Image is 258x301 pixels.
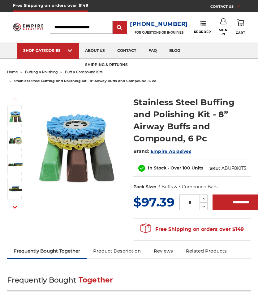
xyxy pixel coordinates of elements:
a: Empire Abrasives [151,148,191,154]
span: Units [191,165,203,171]
button: Previous [7,92,22,106]
a: faq [142,43,163,59]
a: Reviews [147,244,179,258]
span: 100 [183,165,190,171]
a: contact [111,43,142,59]
a: buff & compound kits [65,70,102,74]
dt: SKU: [209,165,220,172]
a: buffing & polishing [25,70,58,74]
a: CONTACT US [210,3,245,12]
a: Related Products [179,244,233,258]
dd: 3 Buffs & 3 Compound Bars [158,184,217,190]
img: 8 inch airway buffing wheel and compound kit for stainless steel [8,109,23,124]
span: - Over [168,165,181,171]
a: [PHONE_NUMBER] [130,20,188,29]
dd: ABUF8KIT5 [221,165,246,172]
span: stainless steel buffing and polishing kit - 8” airway buffs and compound, 6 pc [14,79,156,83]
input: Submit [114,21,126,34]
div: SHOP CATEGORIES [23,48,73,53]
h1: Stainless Steel Buffing and Polishing Kit - 8” Airway Buffs and Compound, 6 Pc [133,96,251,144]
span: In Stock [148,165,166,171]
span: Free Shipping on orders over $149 [140,223,244,236]
a: Reorder [194,20,211,34]
img: Empire Abrasives [13,21,43,33]
img: stainless steel 8 inch airway buffing wheel and compound kit [8,133,23,148]
span: Sign In [219,28,227,36]
span: Reorder [194,30,211,34]
a: blog [163,43,186,59]
button: Next [7,201,22,214]
img: Stainless Steel Buffing and Polishing Kit - 8” Airway Buffs and Compound, 6 Pc [8,181,23,196]
a: shipping & returns [79,57,134,73]
span: Together [79,276,113,284]
img: Stainless Steel Buffing and Polishing Kit - 8” Airway Buffs and Compound, 6 Pc [8,157,23,172]
img: 8 inch airway buffing wheel and compound kit for stainless steel [29,99,125,194]
a: home [7,70,18,74]
span: Cart [236,31,245,35]
a: Cart [236,18,245,36]
span: Frequently Bought [7,276,76,284]
span: Brand: [133,148,149,154]
a: Product Description [87,244,147,258]
dt: Pack Size: [133,184,156,190]
a: about us [79,43,111,59]
p: FOR QUESTIONS OR INQUIRIES [130,31,188,35]
a: Frequently Bought Together [7,244,87,258]
span: $97.39 [133,194,174,210]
